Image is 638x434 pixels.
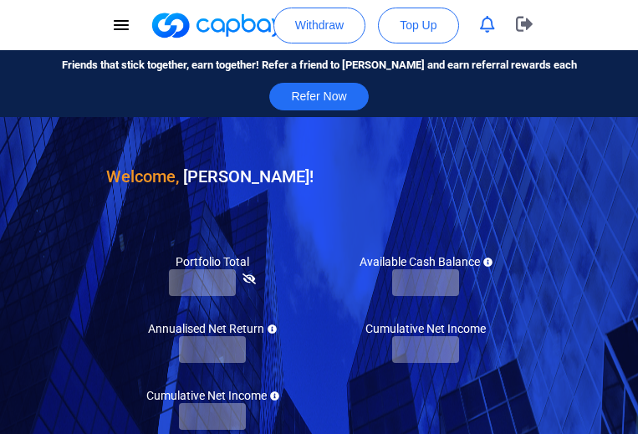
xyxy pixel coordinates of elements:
h3: [PERSON_NAME] ! [106,163,314,190]
span: Top Up [400,17,436,34]
button: Withdraw [273,8,365,43]
span: Welcome, [106,166,179,186]
h5: Cumulative Net Income [365,321,486,336]
h5: Available Cash Balance [360,254,493,269]
h5: Portfolio Total [176,254,249,269]
span: Friends that stick together, earn together! Refer a friend to [PERSON_NAME] and earn referral rew... [62,57,577,74]
h5: Cumulative Net Income [146,388,279,403]
button: Refer Now [269,83,368,110]
button: Top Up [378,8,458,43]
h5: Annualised Net Return [148,321,277,336]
